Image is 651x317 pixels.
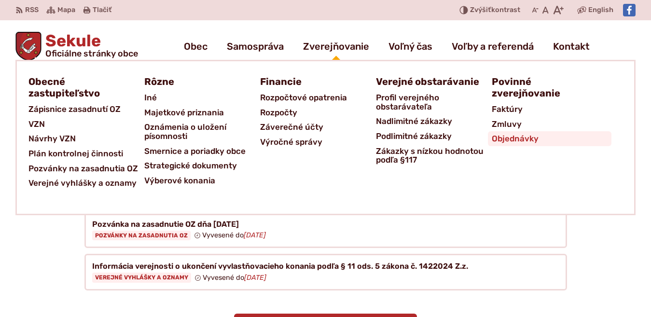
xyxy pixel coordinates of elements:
[553,33,590,60] a: Kontakt
[84,254,567,290] a: Informácia verejnosti o ukončení vyvlastňovacieho konania podľa § 11 ods. 5 zákona č. 1422024 Z.z...
[303,33,369,60] a: Zverejňovanie
[184,33,208,60] a: Obec
[28,146,123,161] span: Plán kontrolnej činnosti
[144,144,246,159] span: Smernice a poriadky obce
[28,146,144,161] a: Plán kontrolnej činnosti
[28,117,144,132] a: VZN
[260,135,376,150] a: Výročné správy
[144,144,260,159] a: Smernice a poriadky obce
[144,105,224,120] span: Majetkové priznania
[376,114,492,129] a: Nadlimitné zákazky
[376,129,492,144] a: Podlimitné zákazky
[144,120,260,143] a: Oznámenia o uložení písomnosti
[492,102,523,117] span: Faktúry
[144,158,260,173] a: Strategické dokumenty
[376,114,452,129] span: Nadlimitné zákazky
[470,6,520,14] span: kontrast
[376,144,492,167] a: Zákazky s nízkou hodnotou podľa §117
[623,4,636,16] img: Prejsť na Facebook stránku
[57,4,75,16] span: Mapa
[28,161,138,176] span: Pozvánky na zasadnutia OZ
[376,90,492,114] a: Profil verejného obstarávateľa
[260,120,376,135] a: Záverečné účty
[492,117,522,132] span: Zmluvy
[227,33,284,60] a: Samospráva
[376,129,452,144] span: Podlimitné zákazky
[452,33,534,60] a: Voľby a referendá
[492,102,608,117] a: Faktúry
[144,173,215,188] span: Výberové konania
[260,105,297,120] span: Rozpočty
[388,33,432,60] a: Voľný čas
[260,120,323,135] span: Záverečné účty
[144,90,260,105] a: Iné
[144,158,237,173] span: Strategické dokumenty
[42,33,138,58] span: Sekule
[492,131,608,146] a: Objednávky
[144,73,249,90] a: Rôzne
[260,105,376,120] a: Rozpočty
[260,90,347,105] span: Rozpočtové opatrenia
[376,73,480,90] a: Verejné obstarávanie
[28,161,144,176] a: Pozvánky na zasadnutia OZ
[260,90,376,105] a: Rozpočtové opatrenia
[28,102,144,117] a: Zápisnice zasadnutí OZ
[144,90,157,105] span: Iné
[93,6,111,14] span: Tlačiť
[586,4,615,16] a: English
[492,117,608,132] a: Zmluvy
[28,131,76,146] span: Návrhy VZN
[28,176,137,191] span: Verejné vyhlášky a oznamy
[28,176,144,191] a: Verejné vyhlášky a oznamy
[84,212,567,248] a: Pozvánka na zasadnutie OZ dňa [DATE] Pozvánky na zasadnutia OZ Vyvesené do[DATE]
[260,73,302,90] span: Financie
[144,173,260,188] a: Výberové konania
[28,102,121,117] span: Zápisnice zasadnutí OZ
[588,4,613,16] span: English
[45,49,138,58] span: Oficiálne stránky obce
[28,117,45,132] span: VZN
[28,131,144,146] a: Návrhy VZN
[470,6,491,14] span: Zvýšiť
[144,105,260,120] a: Majetkové priznania
[25,4,39,16] span: RSS
[15,32,138,61] a: Logo Sekule, prejsť na domovskú stránku.
[260,135,322,150] span: Výročné správy
[28,73,133,102] a: Obecné zastupiteľstvo
[260,73,364,90] a: Financie
[492,73,596,102] a: Povinné zverejňovanie
[144,73,174,90] span: Rôzne
[15,32,42,61] img: Prejsť na domovskú stránku
[492,131,539,146] span: Objednávky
